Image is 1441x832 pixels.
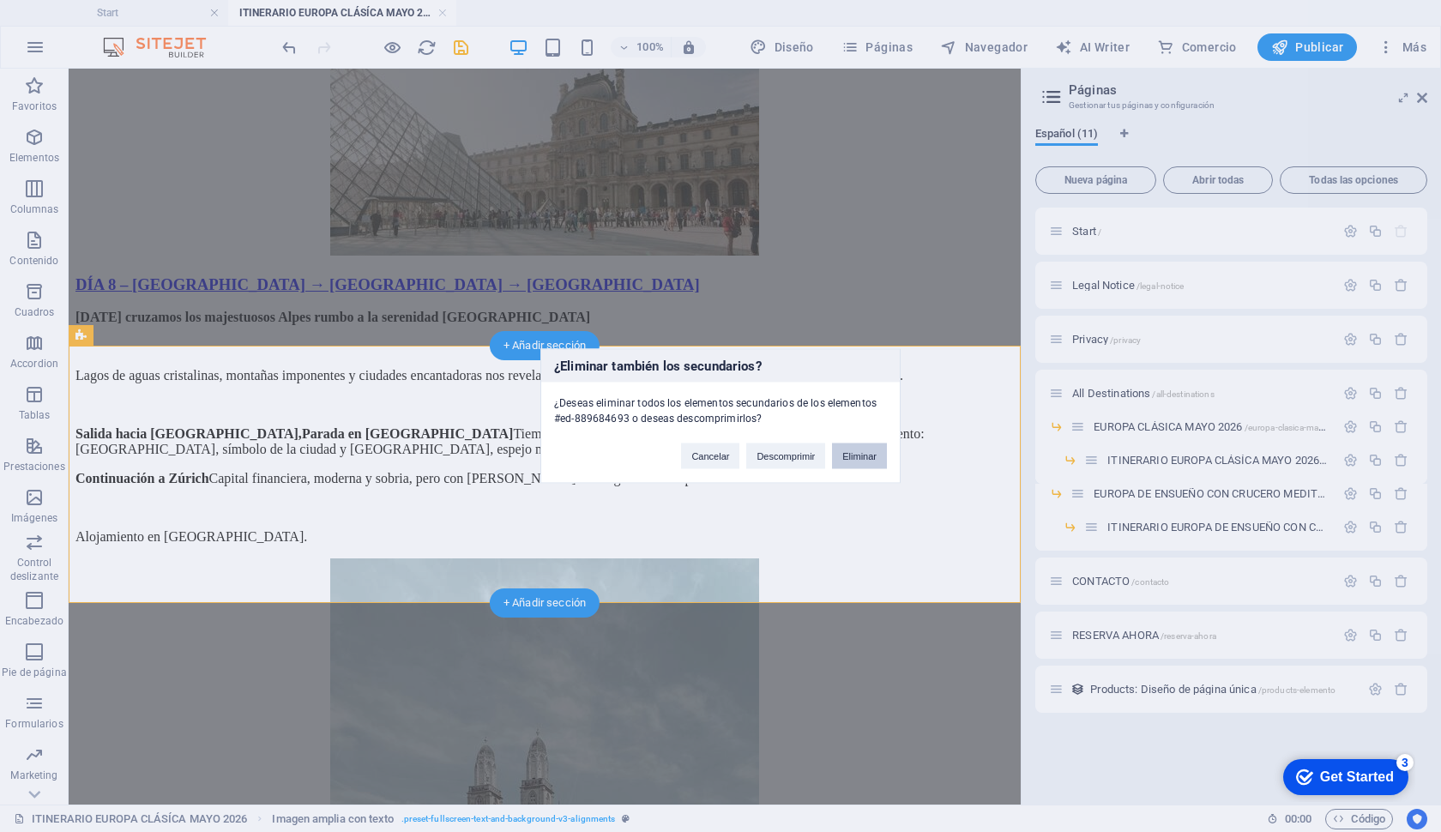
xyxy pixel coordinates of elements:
[14,9,139,45] div: Get Started 3 items remaining, 40% complete
[746,443,825,469] button: Descomprimir
[541,350,900,383] h3: ¿Eliminar también los secundarios?
[51,19,124,34] div: Get Started
[681,443,739,469] button: Cancelar
[832,443,887,469] button: Eliminar
[127,3,144,21] div: 3
[541,383,900,426] div: ¿Deseas eliminar todos los elementos secundarios de los elementos #ed-889684693 o deseas descompr...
